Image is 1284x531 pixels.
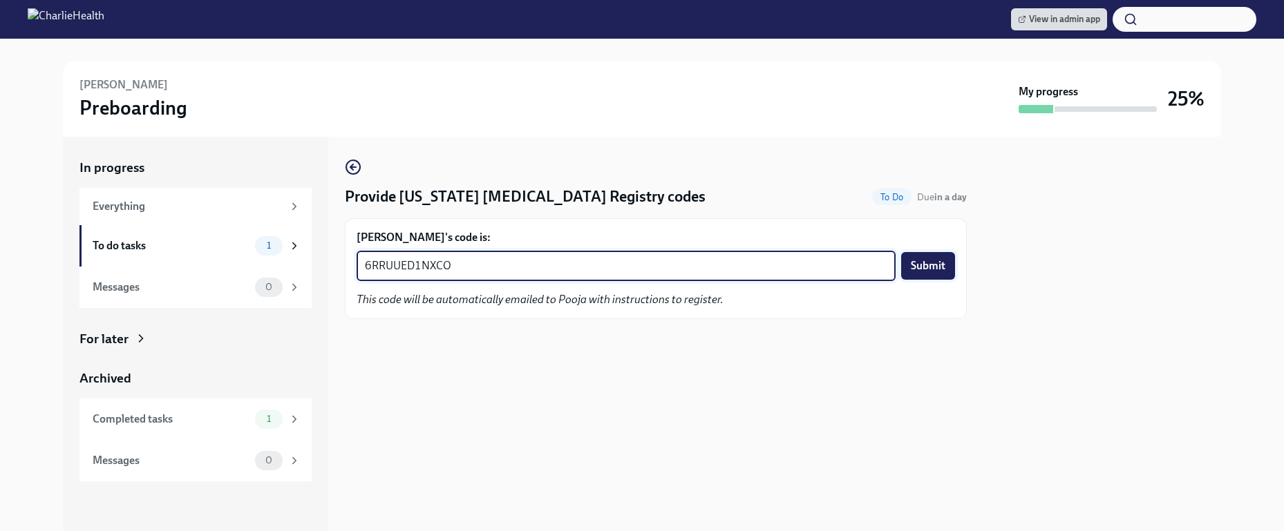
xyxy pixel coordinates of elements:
a: Completed tasks1 [79,398,312,440]
span: 1 [258,414,279,424]
h3: 25% [1168,86,1205,111]
textarea: 6RRUUED1NXCO [365,258,887,274]
div: Messages [93,453,249,468]
div: For later [79,330,129,348]
a: View in admin app [1011,8,1107,30]
span: 0 [257,455,281,465]
span: 0 [257,282,281,292]
a: Everything [79,188,312,225]
div: Everything [93,199,283,214]
div: To do tasks [93,238,249,253]
a: Archived [79,369,312,387]
h6: [PERSON_NAME] [79,77,168,93]
span: September 3rd, 2025 09:00 [917,191,967,204]
a: To do tasks1 [79,225,312,267]
label: [PERSON_NAME]'s code is: [357,230,955,245]
h4: Provide [US_STATE] [MEDICAL_DATA] Registry codes [345,186,706,207]
span: View in admin app [1018,12,1100,26]
em: This code will be automatically emailed to Pooja with instructions to register. [357,293,724,306]
button: Submit [901,252,955,280]
div: Completed tasks [93,412,249,427]
a: For later [79,330,312,348]
strong: My progress [1019,84,1078,99]
a: Messages0 [79,267,312,308]
span: Submit [911,259,945,273]
div: Messages [93,280,249,295]
img: CharlieHealth [28,8,104,30]
a: Messages0 [79,440,312,481]
span: 1 [258,240,279,251]
a: In progress [79,159,312,177]
strong: in a day [934,191,967,203]
span: To Do [872,192,912,202]
span: Due [917,191,967,203]
h3: Preboarding [79,95,187,120]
